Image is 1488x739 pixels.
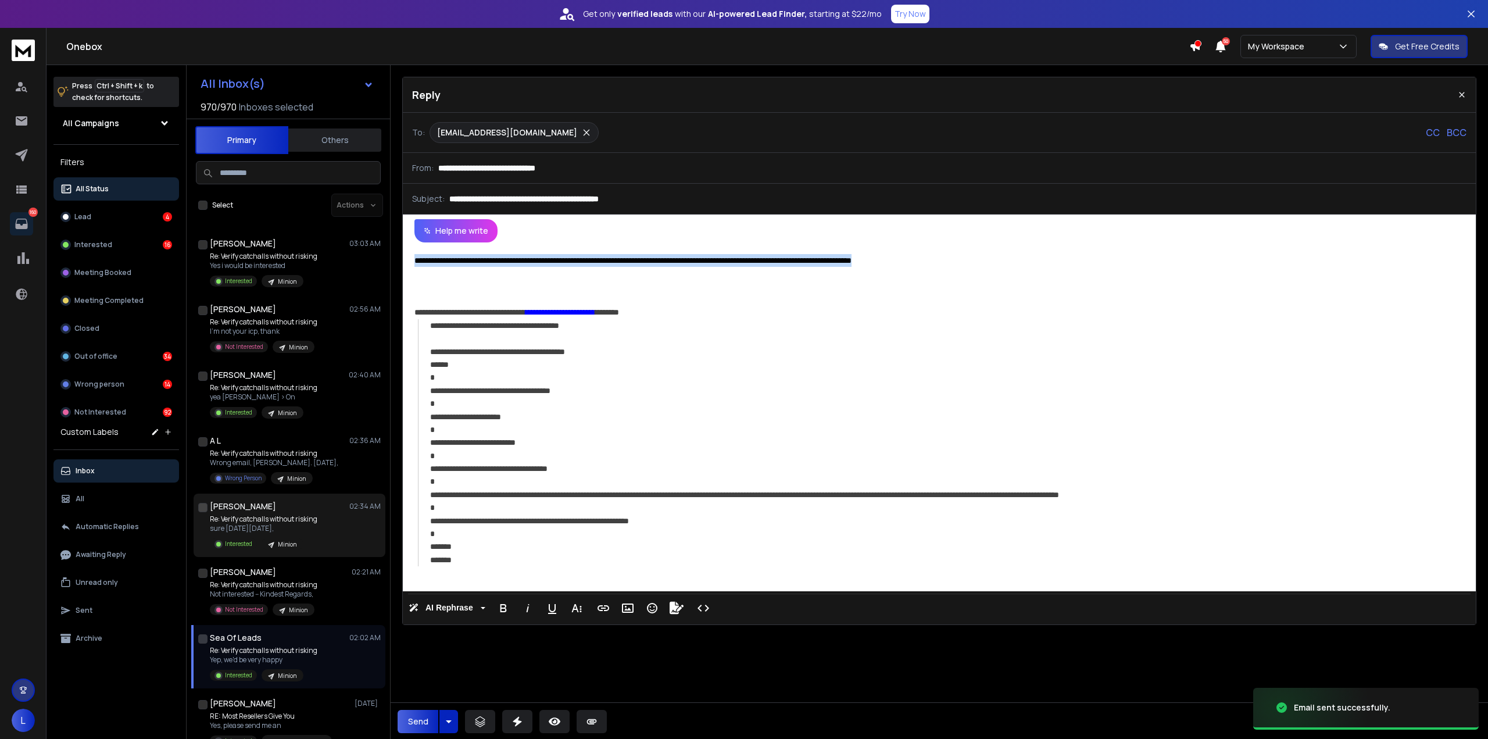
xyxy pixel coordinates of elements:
p: Interested [225,408,252,417]
span: 970 / 970 [201,100,237,114]
p: Try Now [895,8,926,20]
p: 02:56 AM [349,305,381,314]
button: Italic (Ctrl+I) [517,597,539,620]
p: From: [412,162,434,174]
strong: AI-powered Lead Finder, [708,8,807,20]
button: More Text [566,597,588,620]
p: Wrong email, [PERSON_NAME]. [DATE], [210,458,338,467]
button: Unread only [53,571,179,594]
button: Not Interested92 [53,401,179,424]
h3: Filters [53,154,179,170]
p: Closed [74,324,99,333]
p: Out of office [74,352,117,361]
p: sure [DATE][DATE], [210,524,317,533]
p: Lead [74,212,91,222]
p: Automatic Replies [76,522,139,531]
p: Interested [74,240,112,249]
h1: [PERSON_NAME] [210,566,276,578]
h1: [PERSON_NAME] [210,238,276,249]
button: Send [398,710,438,733]
span: AI Rephrase [423,603,475,613]
p: Re: Verify catchalls without risking [210,646,317,655]
div: 14 [163,380,172,389]
h1: A L [210,435,221,447]
button: All Campaigns [53,112,179,135]
p: Minion [289,343,307,352]
button: Try Now [891,5,929,23]
p: Interested [225,671,252,680]
p: Minion [278,540,296,549]
button: AI Rephrase [406,597,488,620]
p: Not Interested [74,408,126,417]
button: Primary [195,126,288,154]
p: All [76,494,84,504]
h1: [PERSON_NAME] [210,304,276,315]
button: Archive [53,627,179,650]
button: Closed [53,317,179,340]
p: Re: Verify catchalls without risking [210,252,317,261]
div: 34 [163,352,172,361]
p: Re: Verify catchalls without risking [210,515,317,524]
p: Not interested -- Kindest Regards, [210,590,317,599]
p: Archive [76,634,102,643]
div: 92 [163,408,172,417]
span: Ctrl + Shift + k [95,79,144,92]
div: 4 [163,212,172,222]
p: Minion [287,474,306,483]
p: Interested [225,277,252,285]
button: Out of office34 [53,345,179,368]
button: L [12,709,35,732]
p: My Workspace [1248,41,1309,52]
button: Automatic Replies [53,515,179,538]
span: 50 [1222,37,1230,45]
button: All Status [53,177,179,201]
p: 160 [28,208,38,217]
strong: verified leads [617,8,673,20]
button: Awaiting Reply [53,543,179,566]
p: Reply [412,87,441,103]
button: Emoticons [641,597,663,620]
p: 02:34 AM [349,502,381,511]
p: 02:21 AM [352,567,381,577]
p: Awaiting Reply [76,550,126,559]
p: Minion [289,606,307,615]
p: yea [PERSON_NAME] > On [210,392,317,402]
button: Insert Link (Ctrl+K) [592,597,614,620]
button: Underline (Ctrl+U) [541,597,563,620]
button: Others [288,127,381,153]
button: Sent [53,599,179,622]
p: 02:36 AM [349,436,381,445]
button: Interested16 [53,233,179,256]
p: All Status [76,184,109,194]
button: Insert Image (Ctrl+P) [617,597,639,620]
p: Minion [278,277,296,286]
button: Inbox [53,459,179,483]
p: Interested [225,540,252,548]
p: Inbox [76,466,95,476]
p: 02:02 AM [349,633,381,642]
p: Get only with our starting at $22/mo [583,8,882,20]
p: To: [412,127,425,138]
button: All [53,487,179,510]
h1: [PERSON_NAME] [210,501,276,512]
p: Sent [76,606,92,615]
p: Unread only [76,578,118,587]
img: logo [12,40,35,61]
p: Re: Verify catchalls without risking [210,317,317,327]
h1: [PERSON_NAME] [210,698,276,709]
h1: [PERSON_NAME] [210,369,276,381]
p: CC [1426,126,1440,140]
p: [EMAIL_ADDRESS][DOMAIN_NAME] [437,127,577,138]
p: I'm not your icp, thank [210,327,317,336]
button: Lead4 [53,205,179,229]
p: 03:03 AM [349,239,381,248]
p: Meeting Booked [74,268,131,277]
button: Meeting Completed [53,289,179,312]
button: Get Free Credits [1371,35,1468,58]
p: Get Free Credits [1395,41,1460,52]
p: Yes i would be interested [210,261,317,270]
p: Wrong Person [225,474,262,483]
button: Help me write [414,219,498,242]
h3: Custom Labels [60,426,119,438]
